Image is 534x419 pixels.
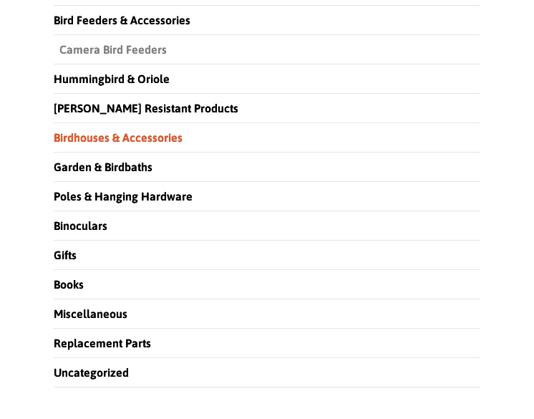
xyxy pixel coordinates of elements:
a: [PERSON_NAME] Resistant Products [54,102,238,115]
a: Miscellaneous [54,307,127,320]
a: Bird Feeders & Accessories [54,14,190,27]
a: Garden & Birdbaths [54,160,152,173]
a: Uncategorized [54,366,129,379]
a: Poles & Hanging Hardware [54,190,193,203]
a: Replacement Parts [54,337,151,350]
a: Binoculars [54,219,107,232]
a: Birdhouses & Accessories [54,131,183,144]
a: Hummingbird & Oriole [54,72,170,85]
a: Camera Bird Feeders [54,43,167,56]
a: Gifts [54,249,77,261]
a: Books [54,278,84,291]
